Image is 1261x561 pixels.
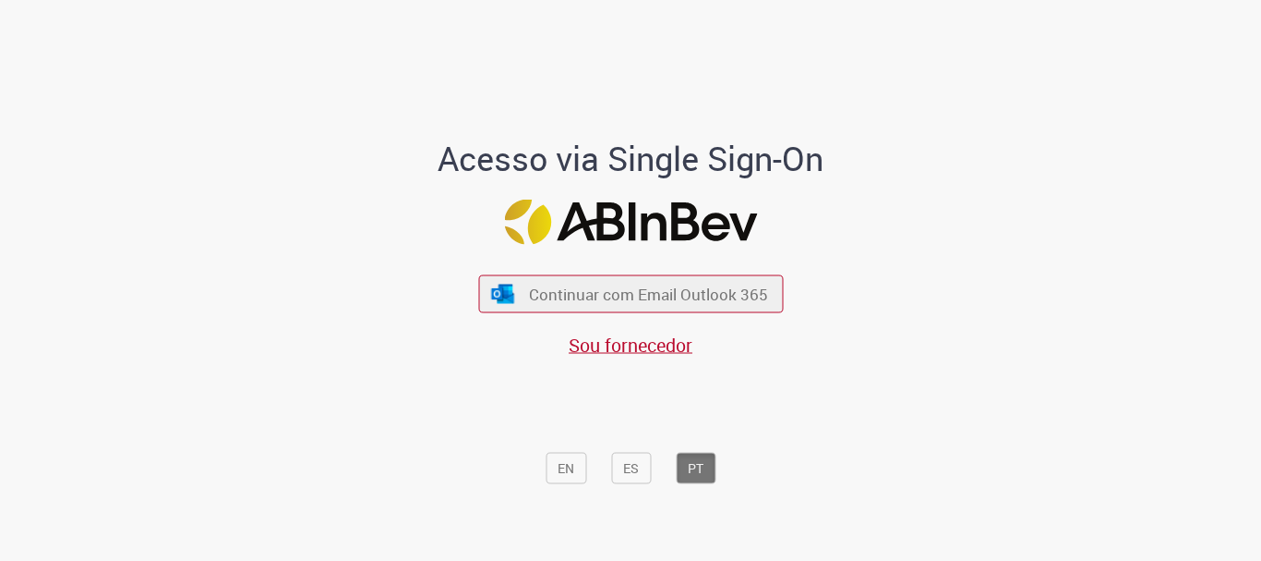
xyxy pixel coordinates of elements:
a: Sou fornecedor [569,333,692,358]
img: ícone Azure/Microsoft 360 [490,284,516,303]
button: PT [676,453,715,484]
img: Logo ABInBev [504,200,757,245]
button: ícone Azure/Microsoft 360 Continuar com Email Outlook 365 [478,275,783,313]
button: ES [611,453,651,484]
h1: Acesso via Single Sign-On [375,140,887,177]
button: EN [546,453,586,484]
span: Continuar com Email Outlook 365 [529,284,768,305]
